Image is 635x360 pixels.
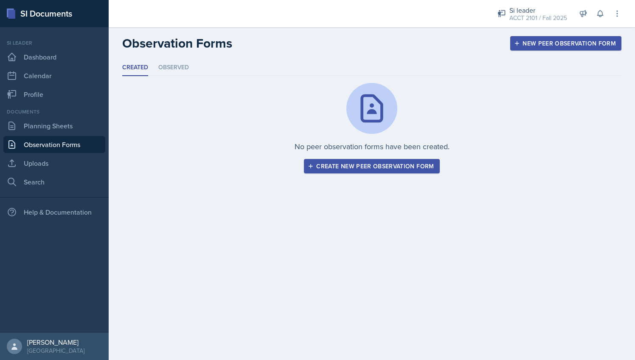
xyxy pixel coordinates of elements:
[295,141,450,152] p: No peer observation forms have been created.
[3,117,105,134] a: Planning Sheets
[309,163,434,170] div: Create new peer observation form
[3,204,105,221] div: Help & Documentation
[304,159,439,173] button: Create new peer observation form
[158,60,189,76] li: Observed
[3,48,105,65] a: Dashboard
[122,36,232,51] h2: Observation Forms
[510,36,621,51] button: New Peer Observation Form
[3,136,105,153] a: Observation Forms
[3,108,105,116] div: Documents
[27,346,84,355] div: [GEOGRAPHIC_DATA]
[122,60,148,76] li: Created
[3,155,105,172] a: Uploads
[3,173,105,190] a: Search
[509,14,567,23] div: ACCT 2101 / Fall 2025
[3,67,105,84] a: Calendar
[3,39,105,47] div: Si leader
[3,86,105,103] a: Profile
[509,5,567,15] div: Si leader
[27,338,84,346] div: [PERSON_NAME]
[516,40,616,47] div: New Peer Observation Form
